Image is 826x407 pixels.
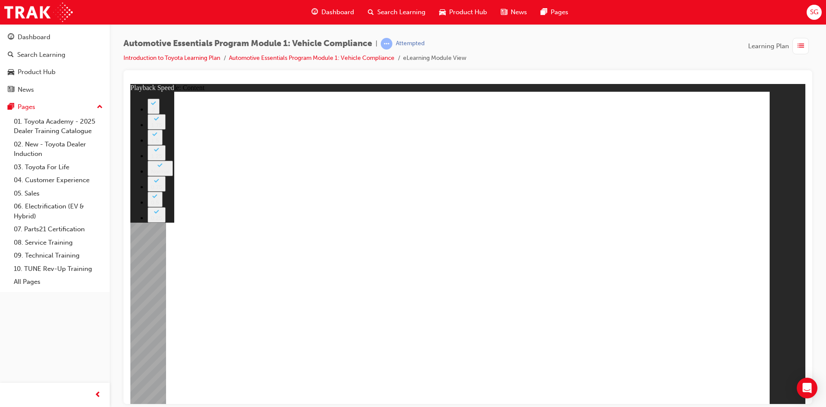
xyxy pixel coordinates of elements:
a: Automotive Essentials Program Module 1: Vehicle Compliance [229,54,395,62]
img: Trak [4,3,73,22]
a: 03. Toyota For Life [10,161,106,174]
a: News [3,82,106,98]
span: | [376,39,377,49]
span: SG [810,7,818,17]
span: car-icon [439,7,446,18]
span: up-icon [97,102,103,113]
span: list-icon [798,41,804,52]
span: learningRecordVerb_ATTEMPT-icon [381,38,392,50]
li: eLearning Module View [403,53,466,63]
a: 01. Toyota Academy - 2025 Dealer Training Catalogue [10,115,106,138]
button: Pages [3,99,106,115]
button: SG [807,5,822,20]
a: Product Hub [3,64,106,80]
span: search-icon [368,7,374,18]
div: Open Intercom Messenger [797,378,817,398]
span: news-icon [501,7,507,18]
div: Attempted [396,40,425,48]
a: 04. Customer Experience [10,174,106,187]
span: Product Hub [449,7,487,17]
span: guage-icon [8,34,14,41]
span: Pages [551,7,568,17]
span: Learning Plan [748,41,789,51]
div: Dashboard [18,32,50,42]
a: 07. Parts21 Certification [10,223,106,236]
div: Pages [18,102,35,112]
a: pages-iconPages [534,3,575,21]
span: news-icon [8,86,14,94]
a: 06. Electrification (EV & Hybrid) [10,200,106,223]
span: pages-icon [8,103,14,111]
button: DashboardSearch LearningProduct HubNews [3,28,106,99]
button: Learning Plan [748,38,812,54]
a: Introduction to Toyota Learning Plan [123,54,220,62]
a: 09. Technical Training [10,249,106,262]
div: News [18,85,34,95]
a: 08. Service Training [10,236,106,249]
a: guage-iconDashboard [305,3,361,21]
a: car-iconProduct Hub [432,3,494,21]
span: Search Learning [377,7,425,17]
a: Search Learning [3,47,106,63]
span: guage-icon [311,7,318,18]
a: news-iconNews [494,3,534,21]
span: car-icon [8,68,14,76]
a: Dashboard [3,29,106,45]
span: News [511,7,527,17]
span: Dashboard [321,7,354,17]
a: search-iconSearch Learning [361,3,432,21]
span: prev-icon [95,390,101,401]
a: 10. TUNE Rev-Up Training [10,262,106,276]
a: All Pages [10,275,106,289]
a: 02. New - Toyota Dealer Induction [10,138,106,161]
div: Search Learning [17,50,65,60]
span: pages-icon [541,7,547,18]
div: Product Hub [18,67,55,77]
a: 05. Sales [10,187,106,200]
span: search-icon [8,51,14,59]
span: Automotive Essentials Program Module 1: Vehicle Compliance [123,39,372,49]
